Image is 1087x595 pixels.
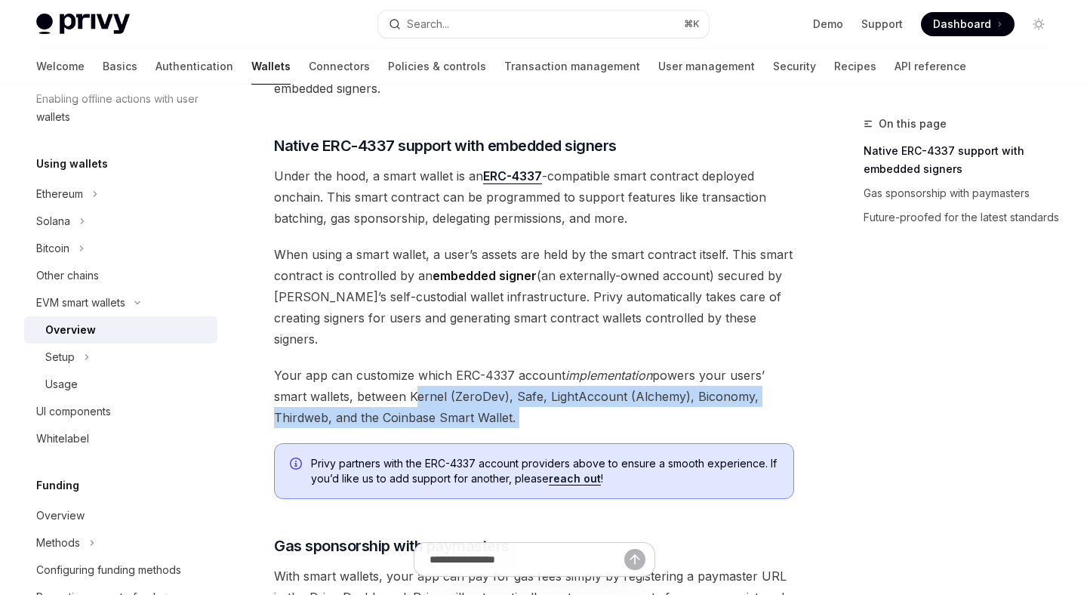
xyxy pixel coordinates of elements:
a: Gas sponsorship with paymasters [864,181,1063,205]
div: Ethereum [36,185,83,203]
span: Your app can customize which ERC-4337 account powers your users’ smart wallets, between Kernel (Z... [274,365,794,428]
div: Bitcoin [36,239,69,257]
em: implementation [565,368,652,383]
span: Native ERC-4337 support with embedded signers [274,135,617,156]
button: Send message [624,549,645,570]
a: Policies & controls [388,48,486,85]
button: Toggle dark mode [1027,12,1051,36]
a: reach out [549,472,601,486]
div: Search... [407,15,449,33]
a: Configuring funding methods [24,556,217,584]
div: EVM smart wallets [36,294,125,312]
span: Under the hood, a smart wallet is an -compatible smart contract deployed onchain. This smart cont... [274,165,794,229]
a: User management [658,48,755,85]
span: Dashboard [933,17,991,32]
a: Welcome [36,48,85,85]
div: Methods [36,534,80,552]
a: Overview [24,316,217,344]
h5: Using wallets [36,155,108,173]
a: API reference [895,48,966,85]
div: Solana [36,212,70,230]
div: Setup [45,348,75,366]
a: Wallets [251,48,291,85]
div: Other chains [36,267,99,285]
span: On this page [879,115,947,133]
div: Configuring funding methods [36,561,181,579]
a: UI components [24,398,217,425]
a: Other chains [24,262,217,289]
div: Whitelabel [36,430,89,448]
a: Transaction management [504,48,640,85]
div: Usage [45,375,78,393]
a: ERC-4337 [483,168,542,184]
a: Demo [813,17,843,32]
a: Dashboard [921,12,1015,36]
span: Gas sponsorship with paymasters [274,535,510,556]
a: Overview [24,502,217,529]
h5: Funding [36,476,79,495]
a: Security [773,48,816,85]
a: Recipes [834,48,876,85]
a: Connectors [309,48,370,85]
div: Overview [45,321,96,339]
svg: Info [290,458,305,473]
a: Future-proofed for the latest standards [864,205,1063,230]
strong: embedded signer [433,268,537,283]
span: Privy partners with the ERC-4337 account providers above to ensure a smooth experience. If you’d ... [311,456,778,486]
a: Native ERC-4337 support with embedded signers [864,139,1063,181]
div: Overview [36,507,85,525]
span: ⌘ K [684,18,700,30]
button: Search...⌘K [378,11,708,38]
a: Basics [103,48,137,85]
a: Authentication [156,48,233,85]
div: UI components [36,402,111,421]
a: Support [861,17,903,32]
a: Whitelabel [24,425,217,452]
img: light logo [36,14,130,35]
span: When using a smart wallet, a user’s assets are held by the smart contract itself. This smart cont... [274,244,794,350]
a: Usage [24,371,217,398]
